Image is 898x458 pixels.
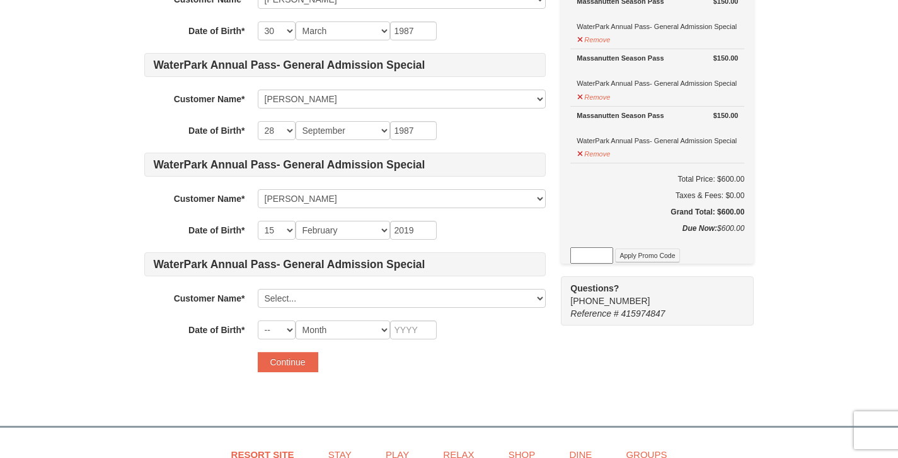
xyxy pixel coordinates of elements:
input: YYYY [390,221,437,240]
button: Continue [258,352,318,372]
div: Massanutten Season Pass [577,109,738,122]
input: YYYY [390,21,437,40]
span: [PHONE_NUMBER] [570,282,731,306]
span: Reference # [570,308,618,319]
input: YYYY [390,121,437,140]
strong: Customer Name* [174,94,245,104]
div: $600.00 [570,222,744,247]
strong: Due Now: [682,224,717,233]
span: 415974847 [621,308,665,319]
strong: Questions? [570,283,619,293]
button: Remove [577,30,611,46]
input: YYYY [390,320,437,339]
h6: Total Price: $600.00 [570,173,744,185]
div: WaterPark Annual Pass- General Admission Special [577,52,738,90]
strong: $150.00 [713,109,739,122]
strong: Customer Name* [174,293,245,303]
strong: Customer Name* [174,194,245,204]
div: WaterPark Annual Pass- General Admission Special [577,109,738,147]
h4: WaterPark Annual Pass- General Admission Special [144,153,546,177]
div: Taxes & Fees: $0.00 [570,189,744,202]
button: Apply Promo Code [615,249,679,262]
button: Remove [577,88,611,103]
strong: Date of Birth* [188,126,245,136]
strong: $150.00 [713,52,739,64]
button: Remove [577,144,611,160]
strong: Date of Birth* [188,225,245,235]
strong: Date of Birth* [188,26,245,36]
strong: Date of Birth* [188,325,245,335]
h4: WaterPark Annual Pass- General Admission Special [144,252,546,276]
h4: WaterPark Annual Pass- General Admission Special [144,53,546,77]
h5: Grand Total: $600.00 [570,206,744,218]
div: Massanutten Season Pass [577,52,738,64]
